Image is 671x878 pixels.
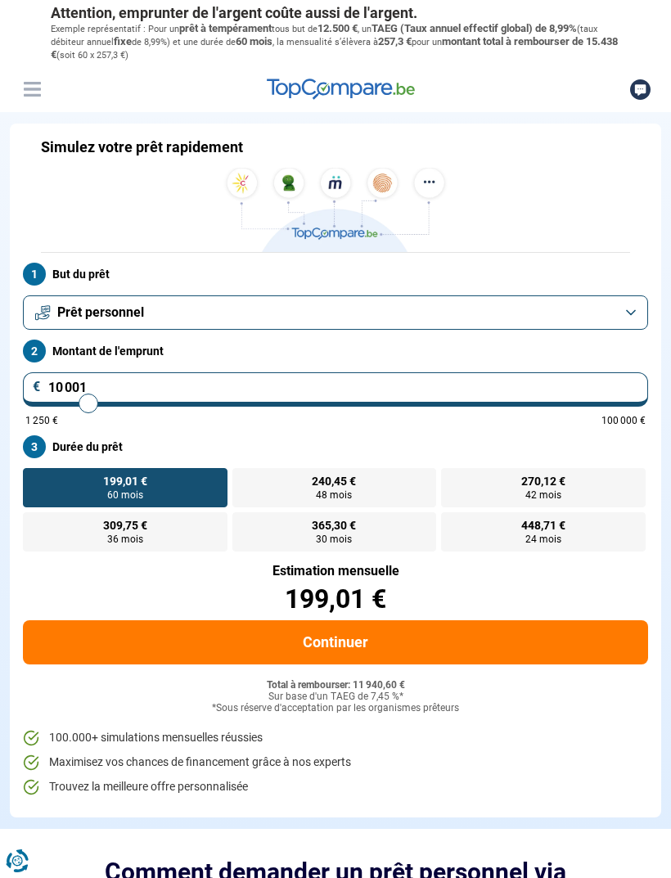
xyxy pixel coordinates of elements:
[23,730,648,746] li: 100.000+ simulations mensuelles réussies
[20,77,44,101] button: Menu
[525,490,561,500] span: 42 mois
[317,22,358,34] span: 12.500 €
[114,35,132,47] span: fixe
[33,380,41,394] span: €
[316,534,352,544] span: 30 mois
[312,475,356,487] span: 240,45 €
[316,490,352,500] span: 48 mois
[23,779,648,795] li: Trouvez la meilleure offre personnalisée
[51,22,620,62] p: Exemple représentatif : Pour un tous but de , un (taux débiteur annuel de 8,99%) et une durée de ...
[521,475,565,487] span: 270,12 €
[525,534,561,544] span: 24 mois
[601,416,646,425] span: 100 000 €
[23,435,648,458] label: Durée du prêt
[103,475,147,487] span: 199,01 €
[312,520,356,531] span: 365,30 €
[23,295,648,330] button: Prêt personnel
[57,304,144,322] span: Prêt personnel
[378,35,412,47] span: 257,3 €
[23,680,648,691] div: Total à rembourser: 11 940,60 €
[23,586,648,612] div: 199,01 €
[236,35,272,47] span: 60 mois
[221,168,450,252] img: TopCompare.be
[23,691,648,703] div: Sur base d'un TAEG de 7,45 %*
[25,416,58,425] span: 1 250 €
[107,534,143,544] span: 36 mois
[372,22,577,34] span: TAEG (Taux annuel effectif global) de 8,99%
[23,754,648,771] li: Maximisez vos chances de financement grâce à nos experts
[267,79,415,100] img: TopCompare
[23,263,648,286] label: But du prêt
[23,620,648,664] button: Continuer
[41,138,243,156] h1: Simulez votre prêt rapidement
[23,340,648,362] label: Montant de l'emprunt
[521,520,565,531] span: 448,71 €
[23,565,648,578] div: Estimation mensuelle
[51,4,620,22] p: Attention, emprunter de l'argent coûte aussi de l'argent.
[179,22,272,34] span: prêt à tempérament
[51,35,618,61] span: montant total à rembourser de 15.438 €
[103,520,147,531] span: 309,75 €
[107,490,143,500] span: 60 mois
[23,703,648,714] div: *Sous réserve d'acceptation par les organismes prêteurs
